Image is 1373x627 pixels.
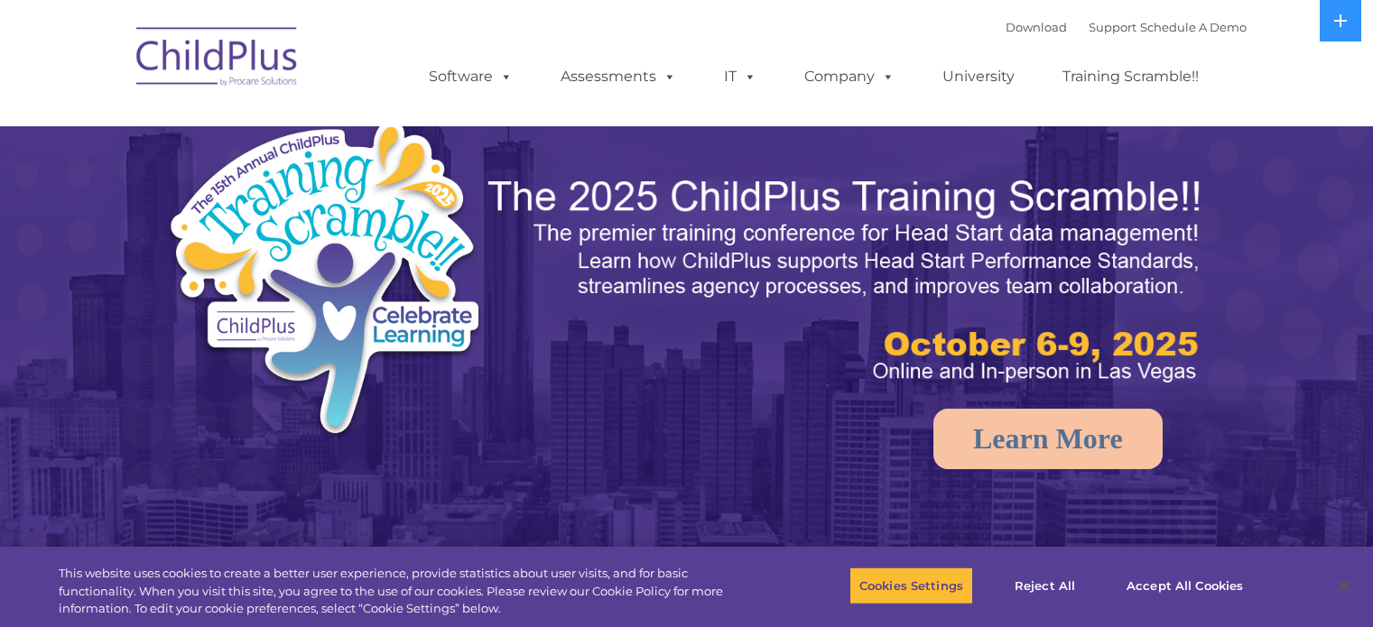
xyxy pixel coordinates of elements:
a: Assessments [543,59,694,95]
a: Software [411,59,531,95]
button: Reject All [988,567,1101,604]
a: Download [1006,20,1067,34]
a: Training Scramble!! [1044,59,1217,95]
a: IT [706,59,775,95]
div: This website uses cookies to create a better user experience, provide statistics about user visit... [59,565,756,618]
button: Close [1324,566,1364,605]
a: Company [786,59,913,95]
a: Learn More [933,409,1163,469]
button: Cookies Settings [849,567,973,604]
font: | [1006,20,1247,34]
img: ChildPlus by Procare Solutions [127,14,308,105]
a: Support [1089,20,1136,34]
a: Schedule A Demo [1140,20,1247,34]
button: Accept All Cookies [1117,567,1253,604]
a: University [924,59,1033,95]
